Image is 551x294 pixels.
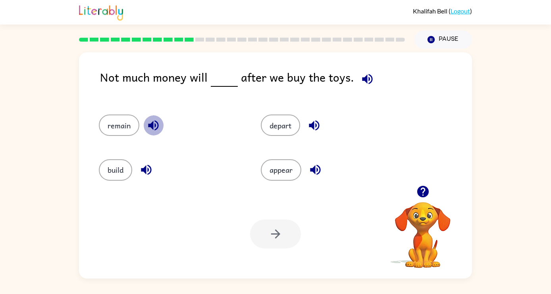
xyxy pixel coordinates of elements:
[99,159,132,181] button: build
[451,7,470,15] a: Logout
[99,115,139,136] button: remain
[79,3,123,21] img: Literably
[414,31,472,49] button: Pause
[383,190,462,269] video: Your browser must support playing .mp4 files to use Literably. Please try using another browser.
[100,68,472,99] div: Not much money will after we buy the toys.
[413,7,449,15] span: Khalifah Bell
[261,115,300,136] button: depart
[413,7,472,15] div: ( )
[261,159,301,181] button: appear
